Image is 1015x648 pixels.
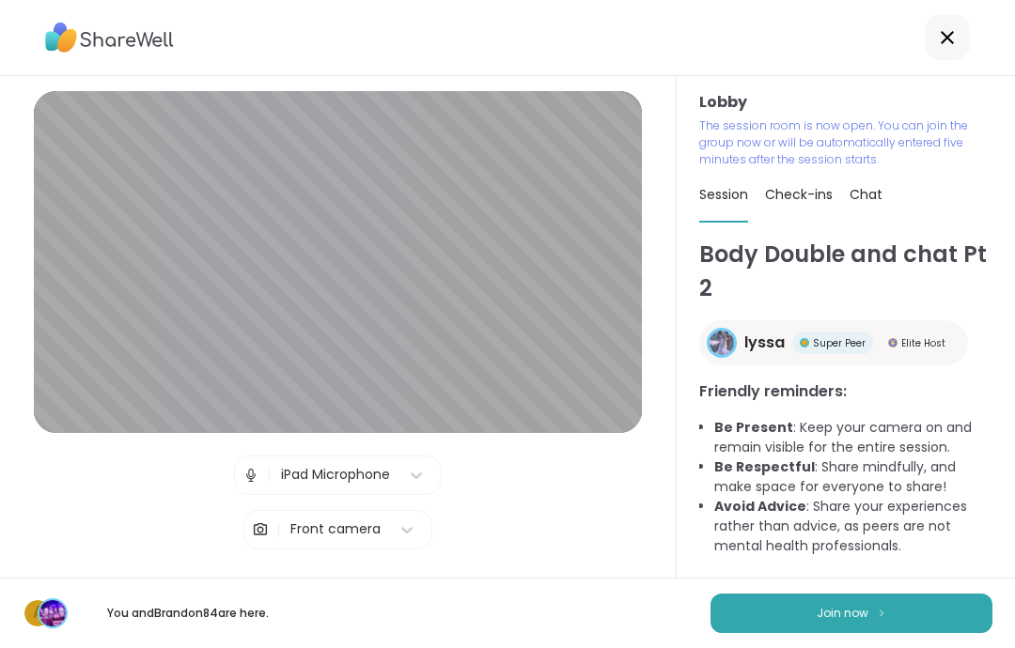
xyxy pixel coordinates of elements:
[744,332,785,354] span: lyssa
[714,418,992,457] li: : Keep your camera on and remain visible for the entire session.
[267,456,272,494] span: |
[714,497,806,516] b: Avoid Advice
[714,497,992,556] li: : Share your experiences rather than advice, as peers are not mental health professionals.
[281,465,390,485] div: iPad Microphone
[699,320,968,365] a: lyssalyssaSuper PeerSuper PeerElite HostElite Host
[699,91,992,114] h3: Lobby
[252,511,269,548] img: Camera
[710,594,992,633] button: Join now
[276,511,281,548] span: |
[714,457,815,476] b: Be Respectful
[241,576,436,593] span: Test speaker and microphone
[242,456,259,494] img: Microphone
[850,185,882,204] span: Chat
[45,16,174,59] img: ShareWell Logo
[714,418,793,437] b: Be Present
[699,117,970,168] p: The session room is now open. You can join the group now or will be automatically entered five mi...
[699,185,748,204] span: Session
[888,338,898,347] img: Elite Host
[714,457,992,497] li: : Share mindfully, and make space for everyone to share!
[813,336,866,350] span: Super Peer
[817,605,868,622] span: Join now
[699,238,992,305] h1: Body Double and chat Pt 2
[39,600,66,626] img: Brandon84
[710,331,734,355] img: lyssa
[233,564,444,604] button: Test speaker and microphone
[33,601,43,625] span: A
[83,605,293,622] p: You and Brandon84 are here.
[699,380,992,403] h3: Friendly reminders:
[800,338,809,347] img: Super Peer
[901,336,945,350] span: Elite Host
[290,519,381,539] div: Front camera
[876,608,887,618] img: ShareWell Logomark
[765,185,833,204] span: Check-ins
